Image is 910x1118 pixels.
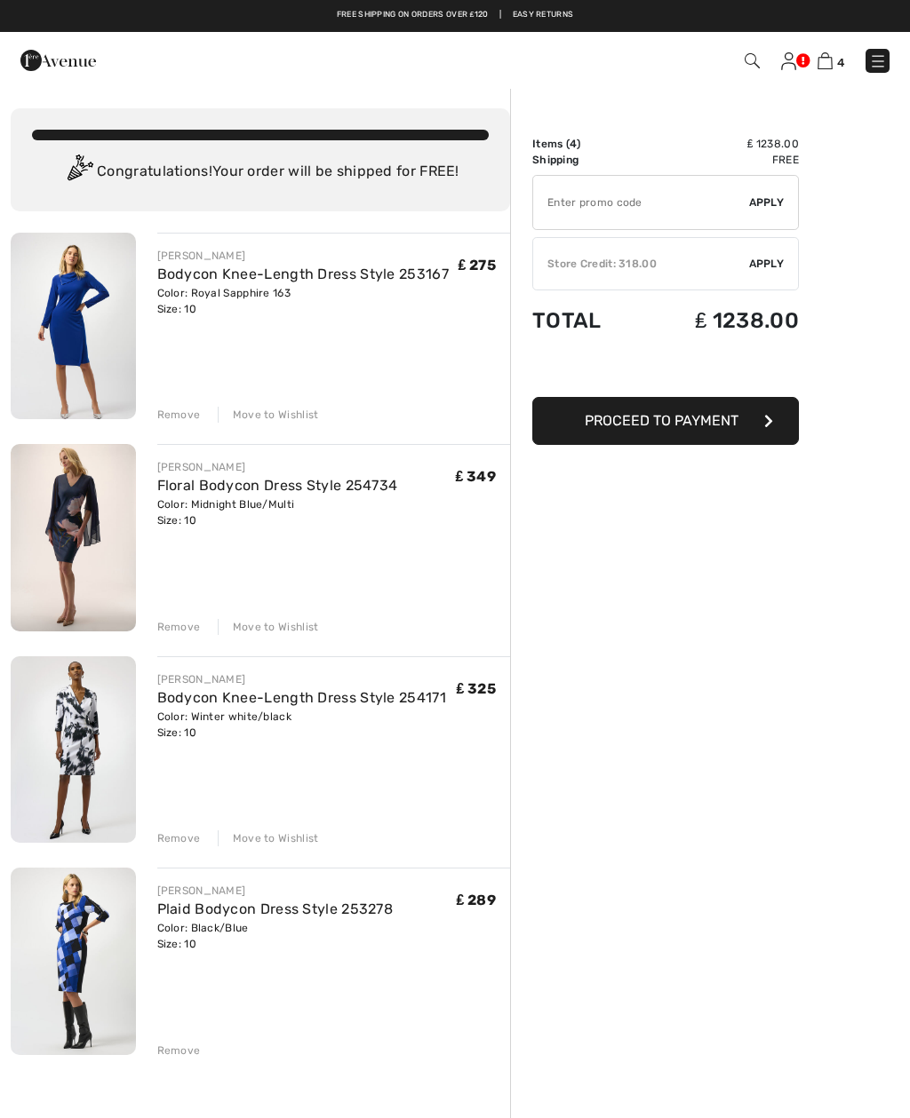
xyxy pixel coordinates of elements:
[499,9,501,21] span: |
[11,656,136,843] img: Bodycon Knee-Length Dress Style 254171
[781,52,796,70] img: My Info
[157,248,449,264] div: [PERSON_NAME]
[638,290,799,351] td: ₤ 1238.00
[585,412,738,429] span: Proceed to Payment
[532,397,799,445] button: Proceed to Payment
[749,256,785,272] span: Apply
[157,830,201,846] div: Remove
[457,892,496,908] span: ₤ 289
[20,51,96,67] a: 1ère Avenue
[456,468,496,485] span: ₤ 349
[837,56,844,69] span: 4
[532,152,638,168] td: Shipping
[532,290,638,351] td: Total
[533,176,749,229] input: Promo code
[218,407,319,423] div: Move to Wishlist
[459,257,496,274] span: ₤ 275
[61,155,97,190] img: Congratulation2.svg
[749,194,785,210] span: Apply
[32,155,489,190] div: Congratulations! Your order will be shipped for FREE!
[157,407,201,423] div: Remove
[532,351,799,391] iframe: PayPal
[20,43,96,78] img: 1ère Avenue
[157,920,394,952] div: Color: Black/Blue Size: 10
[157,709,446,741] div: Color: Winter white/black Size: 10
[869,52,887,70] img: Menu
[533,256,749,272] div: Store Credit: 318.00
[745,53,760,68] img: Search
[157,477,398,494] a: Floral Bodycon Dress Style 254734
[157,689,446,706] a: Bodycon Knee-Length Dress Style 254171
[457,680,496,697] span: ₤ 325
[218,830,319,846] div: Move to Wishlist
[157,285,449,317] div: Color: Royal Sapphire 163 Size: 10
[157,671,446,687] div: [PERSON_NAME]
[157,459,398,475] div: [PERSON_NAME]
[818,52,833,69] img: Shopping Bag
[818,50,844,71] a: 4
[337,9,489,21] a: Free shipping on orders over ₤120
[11,233,136,419] img: Bodycon Knee-Length Dress Style 253167
[157,619,201,635] div: Remove
[157,883,394,899] div: [PERSON_NAME]
[157,266,449,282] a: Bodycon Knee-Length Dress Style 253167
[218,619,319,635] div: Move to Wishlist
[638,136,799,152] td: ₤ 1238.00
[532,136,638,152] td: Items ( )
[570,138,577,150] span: 4
[11,444,136,630] img: Floral Bodycon Dress Style 254734
[513,9,574,21] a: Easy Returns
[638,152,799,168] td: Free
[157,1043,201,1059] div: Remove
[157,900,394,917] a: Plaid Bodycon Dress Style 253278
[157,496,398,528] div: Color: Midnight Blue/Multi Size: 10
[11,868,136,1054] img: Plaid Bodycon Dress Style 253278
